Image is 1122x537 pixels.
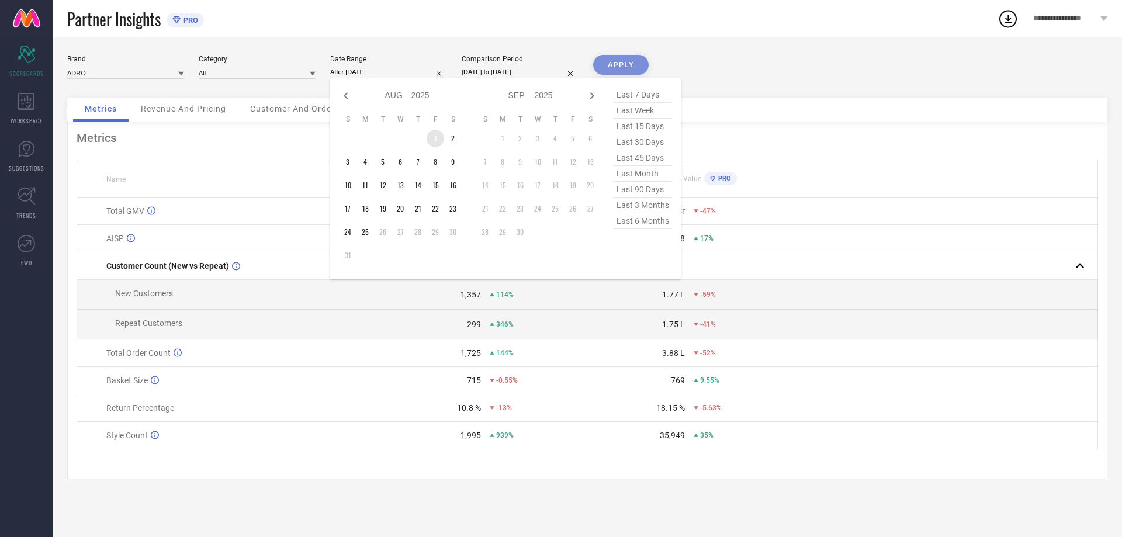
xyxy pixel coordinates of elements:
[546,115,564,124] th: Thursday
[409,200,427,217] td: Thu Aug 21 2025
[476,200,494,217] td: Sun Sep 21 2025
[564,130,581,147] td: Fri Sep 05 2025
[700,207,716,215] span: -47%
[700,431,714,439] span: 35%
[476,153,494,171] td: Sun Sep 07 2025
[529,130,546,147] td: Wed Sep 03 2025
[444,200,462,217] td: Sat Aug 23 2025
[339,223,356,241] td: Sun Aug 24 2025
[16,211,36,220] span: TRENDS
[356,176,374,194] td: Mon Aug 11 2025
[700,376,719,384] span: 9.55%
[511,115,529,124] th: Tuesday
[374,176,392,194] td: Tue Aug 12 2025
[106,348,171,358] span: Total Order Count
[444,223,462,241] td: Sat Aug 30 2025
[496,290,514,299] span: 114%
[115,318,182,328] span: Repeat Customers
[374,200,392,217] td: Tue Aug 19 2025
[476,223,494,241] td: Sun Sep 28 2025
[339,247,356,264] td: Sun Aug 31 2025
[494,176,511,194] td: Mon Sep 15 2025
[546,130,564,147] td: Thu Sep 04 2025
[529,153,546,171] td: Wed Sep 10 2025
[356,223,374,241] td: Mon Aug 25 2025
[700,349,716,357] span: -52%
[409,153,427,171] td: Thu Aug 07 2025
[467,320,481,329] div: 299
[511,200,529,217] td: Tue Sep 23 2025
[614,87,672,103] span: last 7 days
[427,223,444,241] td: Fri Aug 29 2025
[546,176,564,194] td: Thu Sep 18 2025
[614,134,672,150] span: last 30 days
[494,153,511,171] td: Mon Sep 08 2025
[409,115,427,124] th: Thursday
[564,115,581,124] th: Friday
[330,66,447,78] input: Select date range
[511,153,529,171] td: Tue Sep 09 2025
[374,115,392,124] th: Tuesday
[460,431,481,440] div: 1,995
[494,223,511,241] td: Mon Sep 29 2025
[660,431,685,440] div: 35,949
[141,104,226,113] span: Revenue And Pricing
[106,261,229,271] span: Customer Count (New vs Repeat)
[444,176,462,194] td: Sat Aug 16 2025
[546,153,564,171] td: Thu Sep 11 2025
[250,104,340,113] span: Customer And Orders
[662,320,685,329] div: 1.75 L
[529,200,546,217] td: Wed Sep 24 2025
[106,403,174,413] span: Return Percentage
[409,223,427,241] td: Thu Aug 28 2025
[467,376,481,385] div: 715
[998,8,1019,29] div: Open download list
[656,403,685,413] div: 18.15 %
[330,55,447,63] div: Date Range
[581,153,599,171] td: Sat Sep 13 2025
[356,115,374,124] th: Monday
[671,376,685,385] div: 769
[462,66,579,78] input: Select comparison period
[476,176,494,194] td: Sun Sep 14 2025
[715,175,731,182] span: PRO
[339,200,356,217] td: Sun Aug 17 2025
[496,320,514,328] span: 346%
[199,55,316,63] div: Category
[529,115,546,124] th: Wednesday
[476,115,494,124] th: Sunday
[106,431,148,440] span: Style Count
[77,131,1098,145] div: Metrics
[409,176,427,194] td: Thu Aug 14 2025
[339,153,356,171] td: Sun Aug 03 2025
[9,69,44,78] span: SCORECARDS
[67,7,161,31] span: Partner Insights
[511,130,529,147] td: Tue Sep 02 2025
[614,166,672,182] span: last month
[356,200,374,217] td: Mon Aug 18 2025
[564,200,581,217] td: Fri Sep 26 2025
[511,176,529,194] td: Tue Sep 16 2025
[511,223,529,241] td: Tue Sep 30 2025
[339,115,356,124] th: Sunday
[67,55,184,63] div: Brand
[700,290,716,299] span: -59%
[496,431,514,439] span: 939%
[564,176,581,194] td: Fri Sep 19 2025
[614,103,672,119] span: last week
[614,150,672,166] span: last 45 days
[462,55,579,63] div: Comparison Period
[700,234,714,242] span: 17%
[106,234,124,243] span: AISP
[374,223,392,241] td: Tue Aug 26 2025
[21,258,32,267] span: FWD
[494,115,511,124] th: Monday
[496,404,512,412] span: -13%
[444,130,462,147] td: Sat Aug 02 2025
[374,153,392,171] td: Tue Aug 05 2025
[460,290,481,299] div: 1,357
[581,176,599,194] td: Sat Sep 20 2025
[392,153,409,171] td: Wed Aug 06 2025
[581,200,599,217] td: Sat Sep 27 2025
[460,348,481,358] div: 1,725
